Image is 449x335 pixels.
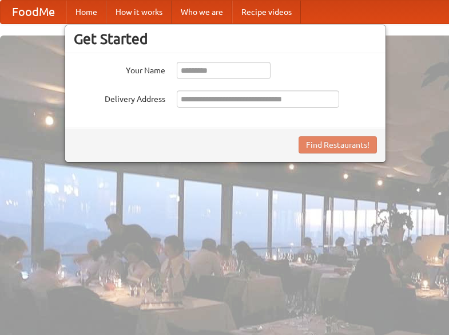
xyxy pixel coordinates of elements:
[106,1,172,23] a: How it works
[66,1,106,23] a: Home
[74,90,165,105] label: Delivery Address
[299,136,377,153] button: Find Restaurants!
[1,1,66,23] a: FoodMe
[74,30,377,48] h3: Get Started
[172,1,232,23] a: Who we are
[232,1,301,23] a: Recipe videos
[74,62,165,76] label: Your Name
